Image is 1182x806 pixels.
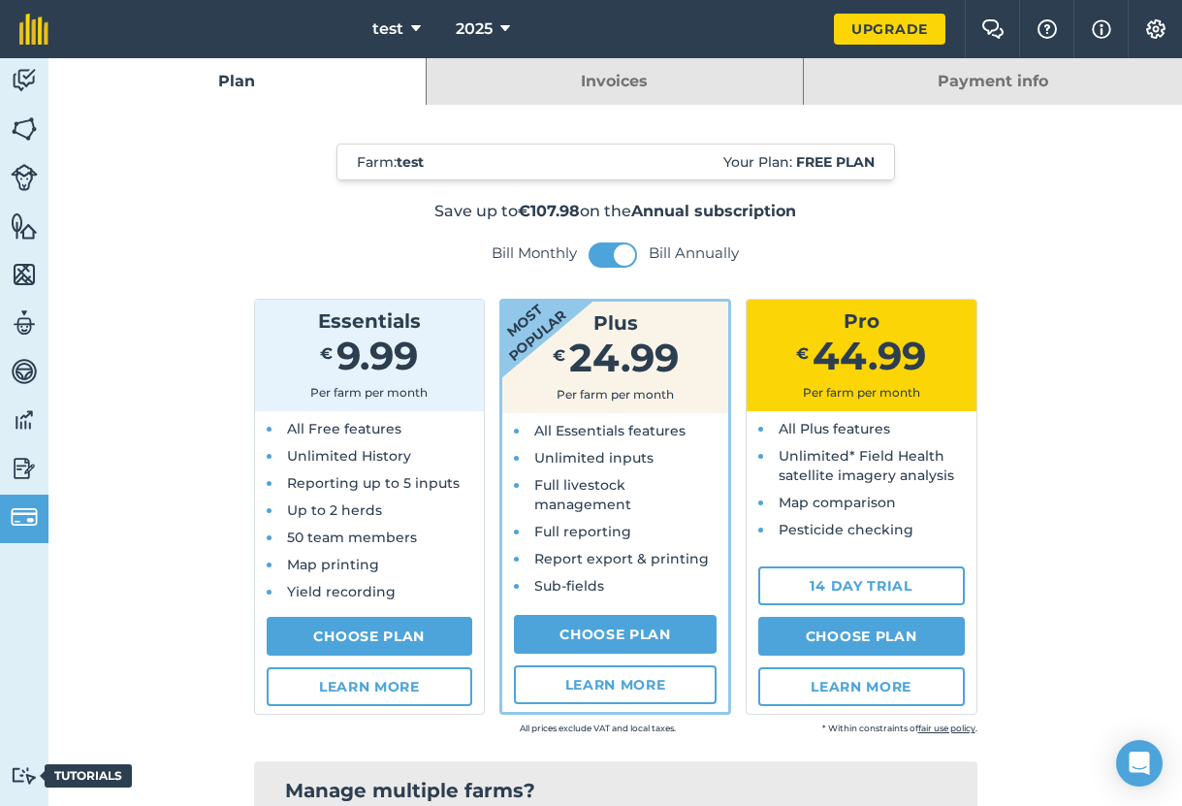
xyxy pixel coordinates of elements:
span: Report export & printing [534,550,709,567]
span: Map printing [287,556,379,573]
img: Two speech bubbles overlapping with the left bubble in the forefront [981,19,1005,39]
a: 14 day trial [758,566,965,605]
img: svg+xml;base64,PHN2ZyB4bWxucz0iaHR0cDovL3d3dy53My5vcmcvMjAwMC9zdmciIHdpZHRoPSI1NiIgaGVpZ2h0PSI2MC... [11,114,38,144]
span: 9.99 [336,332,418,379]
img: svg+xml;base64,PD94bWwgdmVyc2lvbj0iMS4wIiBlbmNvZGluZz0idXRmLTgiPz4KPCEtLSBHZW5lcmF0b3I6IEFkb2JlIE... [11,503,38,531]
span: Per farm per month [557,387,674,402]
span: Full livestock management [534,476,631,513]
a: Payment info [804,58,1182,105]
span: Reporting up to 5 inputs [287,474,460,492]
span: All Essentials features [534,422,686,439]
span: € [553,346,565,365]
label: Bill Monthly [492,243,577,263]
span: Up to 2 herds [287,501,382,519]
img: svg+xml;base64,PD94bWwgdmVyc2lvbj0iMS4wIiBlbmNvZGluZz0idXRmLTgiPz4KPCEtLSBHZW5lcmF0b3I6IEFkb2JlIE... [11,766,38,785]
img: svg+xml;base64,PHN2ZyB4bWxucz0iaHR0cDovL3d3dy53My5vcmcvMjAwMC9zdmciIHdpZHRoPSI1NiIgaGVpZ2h0PSI2MC... [11,260,38,289]
a: Upgrade [834,14,945,45]
img: svg+xml;base64,PD94bWwgdmVyc2lvbj0iMS4wIiBlbmNvZGluZz0idXRmLTgiPz4KPCEtLSBHZW5lcmF0b3I6IEFkb2JlIE... [11,405,38,435]
strong: Free plan [796,153,875,171]
img: svg+xml;base64,PHN2ZyB4bWxucz0iaHR0cDovL3d3dy53My5vcmcvMjAwMC9zdmciIHdpZHRoPSIxNyIgaGVpZ2h0PSIxNy... [1092,17,1111,41]
img: svg+xml;base64,PD94bWwgdmVyc2lvbj0iMS4wIiBlbmNvZGluZz0idXRmLTgiPz4KPCEtLSBHZW5lcmF0b3I6IEFkb2JlIE... [11,164,38,191]
a: Choose Plan [514,615,717,654]
span: Pesticide checking [779,521,913,538]
span: Farm : [357,152,424,172]
a: Learn more [514,665,717,704]
strong: €107.98 [518,202,580,220]
a: fair use policy [918,723,975,733]
a: Plan [48,58,426,105]
strong: test [397,153,424,171]
label: Bill Annually [649,243,739,263]
span: Sub-fields [534,577,604,595]
img: svg+xml;base64,PHN2ZyB4bWxucz0iaHR0cDovL3d3dy53My5vcmcvMjAwMC9zdmciIHdpZHRoPSI1NiIgaGVpZ2h0PSI2MC... [11,211,38,241]
small: All prices exclude VAT and local taxes. [374,719,676,738]
span: Full reporting [534,523,631,540]
span: Plus [593,311,638,335]
img: svg+xml;base64,PD94bWwgdmVyc2lvbj0iMS4wIiBlbmNvZGluZz0idXRmLTgiPz4KPCEtLSBHZW5lcmF0b3I6IEFkb2JlIE... [11,308,38,338]
img: svg+xml;base64,PD94bWwgdmVyc2lvbj0iMS4wIiBlbmNvZGluZz0idXRmLTgiPz4KPCEtLSBHZW5lcmF0b3I6IEFkb2JlIE... [11,66,38,95]
a: Learn more [267,667,473,706]
span: € [796,344,809,363]
img: A question mark icon [1036,19,1059,39]
span: Unlimited History [287,447,411,465]
span: Per farm per month [803,385,920,400]
a: Choose Plan [758,617,965,656]
span: All Plus features [779,420,890,437]
a: Invoices [427,58,804,105]
div: Open Intercom Messenger [1116,740,1163,787]
div: Tutorials [45,764,132,788]
span: Pro [844,309,879,333]
img: A cog icon [1144,19,1167,39]
span: test [372,17,403,41]
span: Your Plan: [723,152,875,172]
strong: Most popular [444,245,603,393]
span: Yield recording [287,583,396,600]
span: Unlimited inputs [534,449,654,467]
span: € [320,344,333,363]
img: svg+xml;base64,PD94bWwgdmVyc2lvbj0iMS4wIiBlbmNvZGluZz0idXRmLTgiPz4KPCEtLSBHZW5lcmF0b3I6IEFkb2JlIE... [11,357,38,386]
span: Map comparison [779,494,896,511]
img: svg+xml;base64,PD94bWwgdmVyc2lvbj0iMS4wIiBlbmNvZGluZz0idXRmLTgiPz4KPCEtLSBHZW5lcmF0b3I6IEFkb2JlIE... [11,454,38,483]
p: Save up to on the [121,200,1109,223]
strong: Annual subscription [631,202,796,220]
span: 44.99 [813,332,926,379]
small: * Within constraints of . [676,719,977,738]
span: All Free features [287,420,401,437]
h2: Manage multiple farms? [285,777,946,804]
a: Learn more [758,667,965,706]
span: Unlimited* Field Health satellite imagery analysis [779,447,954,484]
span: Essentials [318,309,421,333]
span: 2025 [456,17,493,41]
span: 24.99 [569,334,679,381]
a: Choose Plan [267,617,473,656]
span: 50 team members [287,529,417,546]
img: fieldmargin Logo [19,14,48,45]
span: Per farm per month [310,385,428,400]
